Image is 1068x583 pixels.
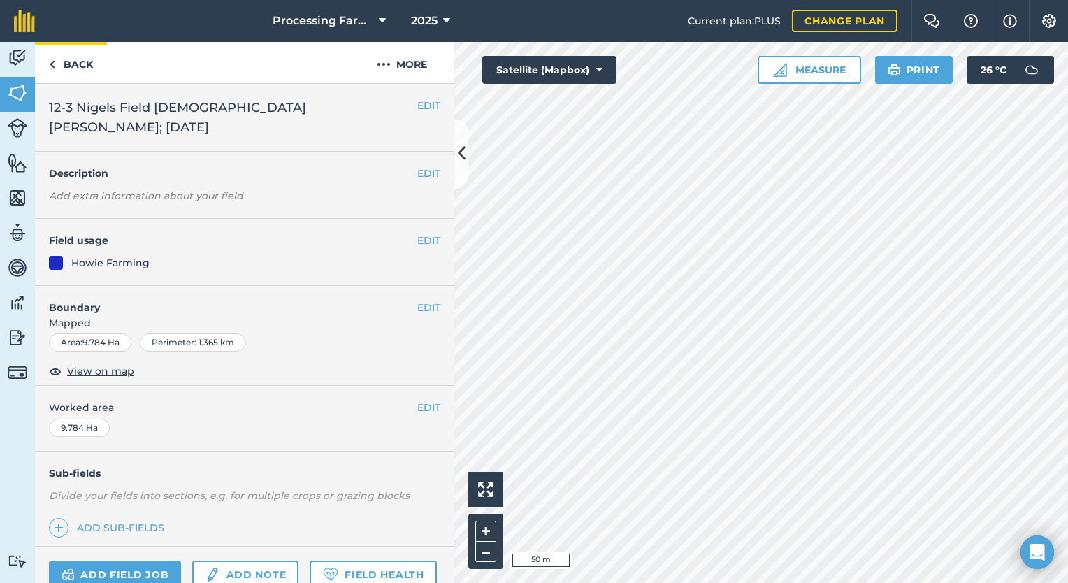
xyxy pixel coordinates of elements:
[49,400,440,415] span: Worked area
[62,566,75,583] img: svg+xml;base64,PD94bWwgdmVyc2lvbj0iMS4wIiBlbmNvZGluZz0idXRmLTgiPz4KPCEtLSBHZW5lcmF0b3I6IEFkb2JlIE...
[875,56,953,84] button: Print
[35,315,454,331] span: Mapped
[8,48,27,69] img: svg+xml;base64,PD94bWwgdmVyc2lvbj0iMS4wIiBlbmNvZGluZz0idXRmLTgiPz4KPCEtLSBHZW5lcmF0b3I6IEFkb2JlIE...
[14,10,35,32] img: fieldmargin Logo
[888,62,901,78] img: svg+xml;base64,PHN2ZyB4bWxucz0iaHR0cDovL3d3dy53My5vcmcvMjAwMC9zdmciIHdpZHRoPSIxOSIgaGVpZ2h0PSIyNC...
[1020,535,1054,569] div: Open Intercom Messenger
[8,327,27,348] img: svg+xml;base64,PD94bWwgdmVyc2lvbj0iMS4wIiBlbmNvZGluZz0idXRmLTgiPz4KPCEtLSBHZW5lcmF0b3I6IEFkb2JlIE...
[417,400,440,415] button: EDIT
[1041,14,1058,28] img: A cog icon
[981,56,1006,84] span: 26 ° C
[71,255,150,271] div: Howie Farming
[54,519,64,536] img: svg+xml;base64,PHN2ZyB4bWxucz0iaHR0cDovL3d3dy53My5vcmcvMjAwMC9zdmciIHdpZHRoPSIxNCIgaGVpZ2h0PSIyNC...
[773,63,787,77] img: Ruler icon
[8,187,27,208] img: svg+xml;base64,PHN2ZyB4bWxucz0iaHR0cDovL3d3dy53My5vcmcvMjAwMC9zdmciIHdpZHRoPSI1NiIgaGVpZ2h0PSI2MC...
[49,189,243,202] em: Add extra information about your field
[8,554,27,568] img: svg+xml;base64,PD94bWwgdmVyc2lvbj0iMS4wIiBlbmNvZGluZz0idXRmLTgiPz4KPCEtLSBHZW5lcmF0b3I6IEFkb2JlIE...
[205,566,220,583] img: svg+xml;base64,PD94bWwgdmVyc2lvbj0iMS4wIiBlbmNvZGluZz0idXRmLTgiPz4KPCEtLSBHZW5lcmF0b3I6IEFkb2JlIE...
[273,13,373,29] span: Processing Farms
[475,542,496,562] button: –
[8,118,27,138] img: svg+xml;base64,PD94bWwgdmVyc2lvbj0iMS4wIiBlbmNvZGluZz0idXRmLTgiPz4KPCEtLSBHZW5lcmF0b3I6IEFkb2JlIE...
[35,42,107,83] a: Back
[923,14,940,28] img: Two speech bubbles overlapping with the left bubble in the forefront
[478,482,493,497] img: Four arrows, one pointing top left, one top right, one bottom right and the last bottom left
[8,152,27,173] img: svg+xml;base64,PHN2ZyB4bWxucz0iaHR0cDovL3d3dy53My5vcmcvMjAwMC9zdmciIHdpZHRoPSI1NiIgaGVpZ2h0PSI2MC...
[962,14,979,28] img: A question mark icon
[35,286,417,315] h4: Boundary
[8,363,27,382] img: svg+xml;base64,PD94bWwgdmVyc2lvbj0iMS4wIiBlbmNvZGluZz0idXRmLTgiPz4KPCEtLSBHZW5lcmF0b3I6IEFkb2JlIE...
[377,56,391,73] img: svg+xml;base64,PHN2ZyB4bWxucz0iaHR0cDovL3d3dy53My5vcmcvMjAwMC9zdmciIHdpZHRoPSIyMCIgaGVpZ2h0PSIyNC...
[792,10,897,32] a: Change plan
[49,419,110,437] div: 9.784 Ha
[411,13,438,29] span: 2025
[1018,56,1046,84] img: svg+xml;base64,PD94bWwgdmVyc2lvbj0iMS4wIiBlbmNvZGluZz0idXRmLTgiPz4KPCEtLSBHZW5lcmF0b3I6IEFkb2JlIE...
[8,292,27,313] img: svg+xml;base64,PD94bWwgdmVyc2lvbj0iMS4wIiBlbmNvZGluZz0idXRmLTgiPz4KPCEtLSBHZW5lcmF0b3I6IEFkb2JlIE...
[8,257,27,278] img: svg+xml;base64,PD94bWwgdmVyc2lvbj0iMS4wIiBlbmNvZGluZz0idXRmLTgiPz4KPCEtLSBHZW5lcmF0b3I6IEFkb2JlIE...
[140,333,246,352] div: Perimeter : 1.365 km
[417,233,440,248] button: EDIT
[49,56,55,73] img: svg+xml;base64,PHN2ZyB4bWxucz0iaHR0cDovL3d3dy53My5vcmcvMjAwMC9zdmciIHdpZHRoPSI5IiBoZWlnaHQ9IjI0Ii...
[49,233,417,248] h4: Field usage
[8,82,27,103] img: svg+xml;base64,PHN2ZyB4bWxucz0iaHR0cDovL3d3dy53My5vcmcvMjAwMC9zdmciIHdpZHRoPSI1NiIgaGVpZ2h0PSI2MC...
[475,521,496,542] button: +
[49,363,62,380] img: svg+xml;base64,PHN2ZyB4bWxucz0iaHR0cDovL3d3dy53My5vcmcvMjAwMC9zdmciIHdpZHRoPSIxOCIgaGVpZ2h0PSIyNC...
[8,222,27,243] img: svg+xml;base64,PD94bWwgdmVyc2lvbj0iMS4wIiBlbmNvZGluZz0idXRmLTgiPz4KPCEtLSBHZW5lcmF0b3I6IEFkb2JlIE...
[417,98,440,113] button: EDIT
[49,363,134,380] button: View on map
[482,56,616,84] button: Satellite (Mapbox)
[1003,13,1017,29] img: svg+xml;base64,PHN2ZyB4bWxucz0iaHR0cDovL3d3dy53My5vcmcvMjAwMC9zdmciIHdpZHRoPSIxNyIgaGVpZ2h0PSIxNy...
[967,56,1054,84] button: 26 °C
[67,364,134,379] span: View on map
[49,518,170,538] a: Add sub-fields
[49,166,440,181] h4: Description
[49,98,417,137] span: 12-3 Nigels Field [DEMOGRAPHIC_DATA] [PERSON_NAME]; [DATE]
[417,166,440,181] button: EDIT
[49,333,131,352] div: Area : 9.784 Ha
[417,300,440,315] button: EDIT
[688,13,781,29] span: Current plan : PLUS
[758,56,861,84] button: Measure
[49,489,410,502] em: Divide your fields into sections, e.g. for multiple crops or grazing blocks
[349,42,454,83] button: More
[35,466,454,481] h4: Sub-fields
